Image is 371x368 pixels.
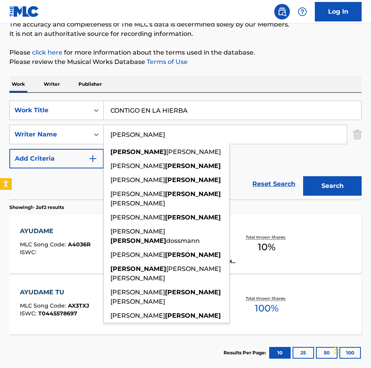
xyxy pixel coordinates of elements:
[9,29,362,39] p: It is not an authoritative source for recording information.
[145,58,188,65] a: Terms of Use
[293,347,314,359] button: 25
[224,349,268,356] p: Results Per Page:
[332,331,371,368] iframe: Chat Widget
[9,6,39,17] img: MLC Logo
[110,312,165,319] span: [PERSON_NAME]
[165,162,221,170] strong: [PERSON_NAME]
[269,347,291,359] button: 10
[165,312,221,319] strong: [PERSON_NAME]
[110,288,165,296] span: [PERSON_NAME]
[32,49,62,56] a: click here
[165,288,221,296] strong: [PERSON_NAME]
[76,76,104,92] p: Publisher
[246,295,288,301] p: Total Known Shares:
[334,338,339,362] div: Arrastrar
[110,214,165,221] span: [PERSON_NAME]
[38,310,77,317] span: T0445578697
[246,234,288,240] p: Total Known Shares:
[165,190,221,198] strong: [PERSON_NAME]
[110,237,166,244] strong: [PERSON_NAME]
[9,48,362,57] p: Please for more information about the terms used in the database.
[20,310,38,317] span: ISWC :
[353,125,362,144] img: Delete Criterion
[20,302,68,309] span: MLC Song Code :
[110,176,165,184] span: [PERSON_NAME]
[165,214,221,221] strong: [PERSON_NAME]
[110,148,166,156] strong: [PERSON_NAME]
[20,288,89,297] div: AYUDAME TU
[110,265,166,272] strong: [PERSON_NAME]
[258,240,275,254] span: 10 %
[14,130,85,139] div: Writer Name
[316,347,337,359] button: 50
[9,20,362,29] p: The accuracy and completeness of The MLC's data is determined solely by our Members.
[110,190,165,198] span: [PERSON_NAME]
[303,176,362,196] button: Search
[68,302,89,309] span: AX3TXJ
[110,298,165,305] span: [PERSON_NAME]
[315,2,362,21] a: Log In
[274,4,290,19] a: Public Search
[332,331,371,368] div: Widget de chat
[165,176,221,184] strong: [PERSON_NAME]
[166,237,200,244] span: dossmann
[9,149,104,168] button: Add Criteria
[68,241,91,248] span: A4036R
[110,162,165,170] span: [PERSON_NAME]
[20,241,68,248] span: MLC Song Code :
[20,249,38,256] span: ISWC :
[41,76,62,92] p: Writer
[9,57,362,67] p: Please review the Musical Works Database
[295,4,310,19] div: Help
[88,154,98,163] img: 9d2ae6d4665cec9f34b9.svg
[9,204,64,211] p: Showing 1 - 2 of 2 results
[9,215,362,273] a: AYUDAMEMLC Song Code:A4036RISWC:Writers (2)[PERSON_NAME] [PERSON_NAME] [PERSON_NAME] COCARecordin...
[110,200,165,207] span: [PERSON_NAME]
[277,7,287,16] img: search
[110,228,165,235] span: [PERSON_NAME]
[9,101,362,200] form: Search Form
[110,251,165,258] span: [PERSON_NAME]
[20,226,91,236] div: AYUDAME
[14,106,85,115] div: Work Title
[249,175,299,193] a: Reset Search
[9,76,27,92] p: Work
[298,7,307,16] img: help
[255,301,279,315] span: 100 %
[9,276,362,334] a: AYUDAME TUMLC Song Code:AX3TXJISWC:T0445578697Writers (1)[PERSON_NAME]Recording Artists (0)Total ...
[166,148,221,156] span: [PERSON_NAME]
[165,251,221,258] strong: [PERSON_NAME]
